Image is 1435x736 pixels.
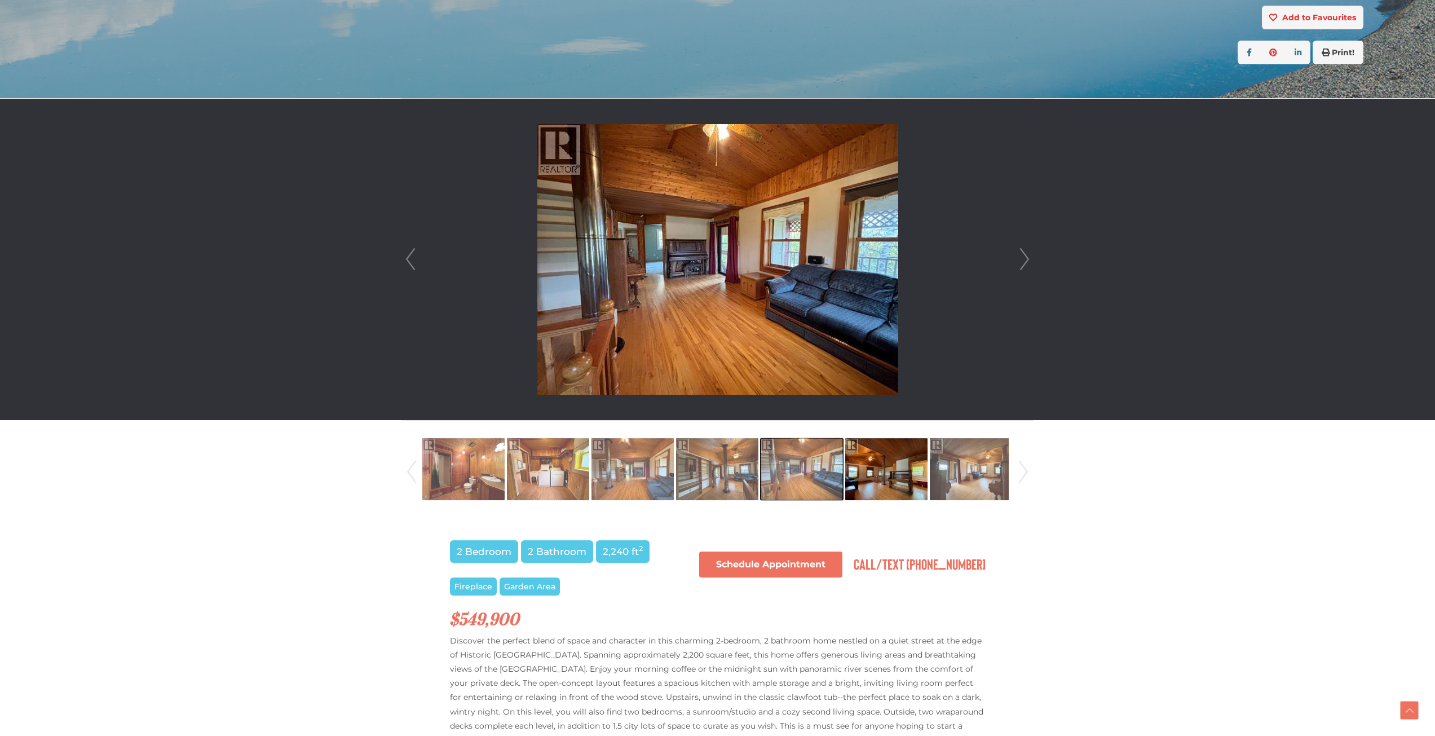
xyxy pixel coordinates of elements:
img: Property-28869377-Photo-11.jpg [591,437,674,501]
a: Next [1016,99,1033,420]
img: Property-28869377-Photo-12.jpg [676,437,758,501]
img: 1217 7th Avenue, Dawson City, Yukon Y0B 1G0 - Photo 13 - 16814 [537,124,898,395]
a: Next [1015,434,1032,510]
span: Garden Area [500,578,560,596]
a: Schedule Appointment [699,552,842,578]
sup: 2 [639,544,643,553]
img: Property-28869377-Photo-9.jpg [422,437,505,501]
span: 2 Bedroom [450,540,518,563]
h2: $549,900 [450,610,986,628]
button: Print! [1313,41,1363,64]
span: Call/Text [PHONE_NUMBER] [854,555,986,572]
img: Property-28869377-Photo-14.jpg [845,437,928,501]
strong: Print! [1332,47,1354,58]
strong: Add to Favourites [1282,12,1356,23]
a: Prev [403,434,420,510]
span: 2 Bathroom [521,540,593,563]
span: Schedule Appointment [716,560,825,569]
a: Prev [402,99,419,420]
img: Property-28869377-Photo-13.jpg [761,437,843,501]
span: Fireplace [450,578,497,596]
span: 2,240 ft [596,540,650,563]
img: Property-28869377-Photo-15.jpg [930,437,1012,501]
button: Add to Favourites [1262,6,1363,29]
img: Property-28869377-Photo-10.jpg [507,437,589,501]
